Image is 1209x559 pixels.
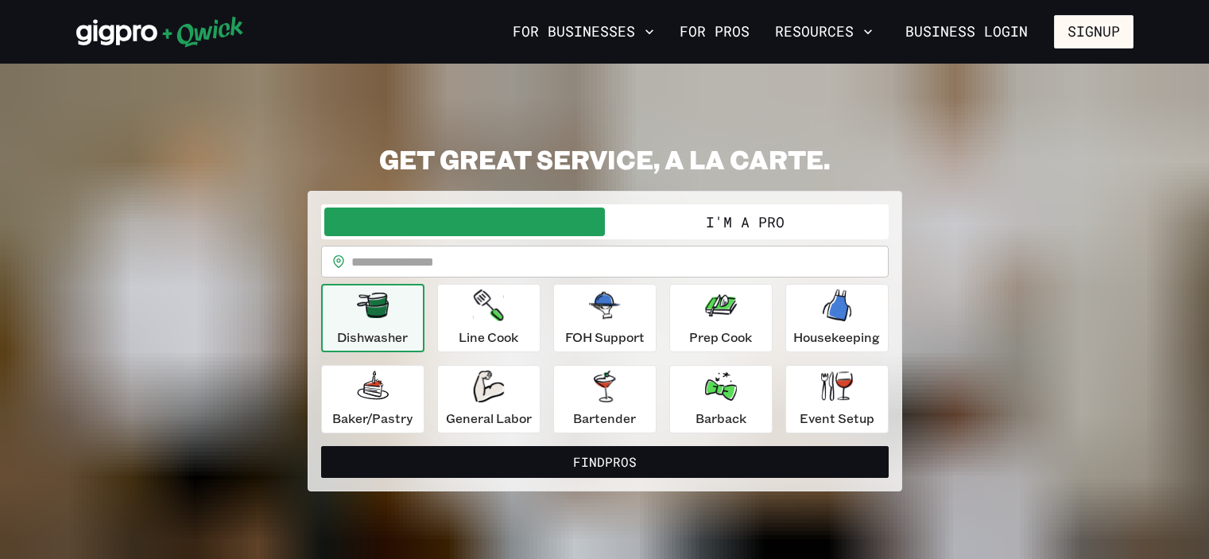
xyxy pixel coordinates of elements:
[437,365,541,433] button: General Labor
[785,365,889,433] button: Event Setup
[769,18,879,45] button: Resources
[689,328,752,347] p: Prep Cook
[573,409,636,428] p: Bartender
[553,284,657,352] button: FOH Support
[673,18,756,45] a: For Pros
[696,409,746,428] p: Barback
[605,208,885,236] button: I'm a Pro
[565,328,645,347] p: FOH Support
[553,365,657,433] button: Bartender
[1054,15,1133,49] button: Signup
[793,328,880,347] p: Housekeeping
[506,18,661,45] button: For Businesses
[332,409,413,428] p: Baker/Pastry
[800,409,874,428] p: Event Setup
[669,365,773,433] button: Barback
[669,284,773,352] button: Prep Cook
[321,446,889,478] button: FindPros
[324,208,605,236] button: I'm a Business
[446,409,532,428] p: General Labor
[337,328,408,347] p: Dishwasher
[437,284,541,352] button: Line Cook
[321,365,424,433] button: Baker/Pastry
[892,15,1041,49] a: Business Login
[321,284,424,352] button: Dishwasher
[308,143,902,175] h2: GET GREAT SERVICE, A LA CARTE.
[459,328,518,347] p: Line Cook
[785,284,889,352] button: Housekeeping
